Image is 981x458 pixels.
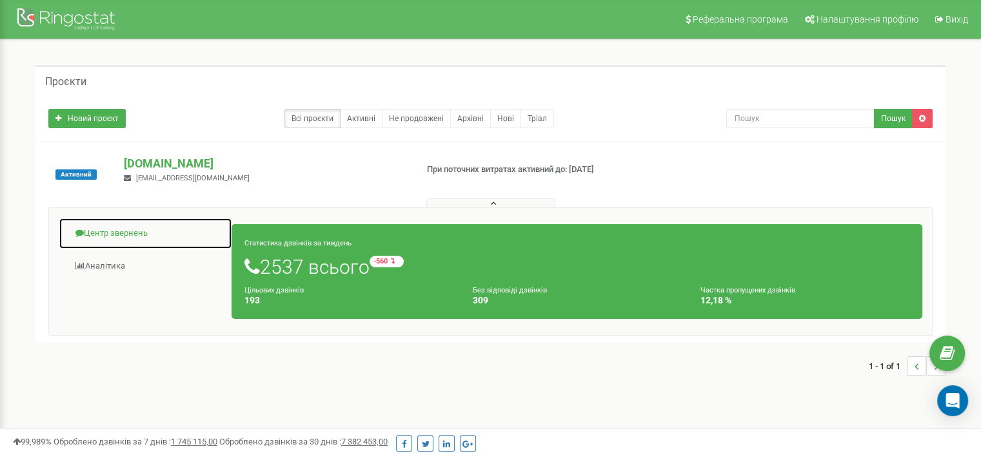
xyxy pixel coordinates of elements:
u: 1 745 115,00 [171,437,217,446]
a: Архівні [450,109,491,128]
button: Пошук [874,109,913,128]
span: Вихід [946,14,968,24]
a: Нові [490,109,521,128]
h4: 193 [244,296,453,305]
a: Центр звернень [59,218,232,249]
a: Аналiтика [59,251,232,282]
h4: 12,18 % [700,296,909,305]
u: 7 382 453,00 [341,437,388,446]
p: [DOMAIN_NAME] [124,155,406,172]
span: Оброблено дзвінків за 7 днів : [54,437,217,446]
a: Всі проєкти [284,109,341,128]
a: Тріал [520,109,554,128]
span: Реферальна програма [693,14,788,24]
a: Новий проєкт [48,109,126,128]
span: Налаштування профілю [817,14,918,24]
div: Open Intercom Messenger [937,385,968,416]
small: Статистика дзвінків за тиждень [244,239,352,247]
small: Цільових дзвінків [244,286,304,294]
a: Активні [340,109,382,128]
h1: 2537 всього [244,256,909,278]
small: -560 [370,256,404,267]
a: Не продовжені [382,109,451,128]
span: 1 - 1 of 1 [869,356,907,376]
span: Активний [55,169,97,180]
h4: 309 [473,296,682,305]
small: Без відповіді дзвінків [473,286,547,294]
span: [EMAIL_ADDRESS][DOMAIN_NAME] [136,174,250,182]
span: Оброблено дзвінків за 30 днів : [219,437,388,446]
h5: Проєкти [45,76,86,88]
input: Пошук [726,109,875,128]
span: 99,989% [13,437,52,446]
p: При поточних витратах активний до: [DATE] [427,164,633,176]
nav: ... [869,343,946,388]
small: Частка пропущених дзвінків [700,286,795,294]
